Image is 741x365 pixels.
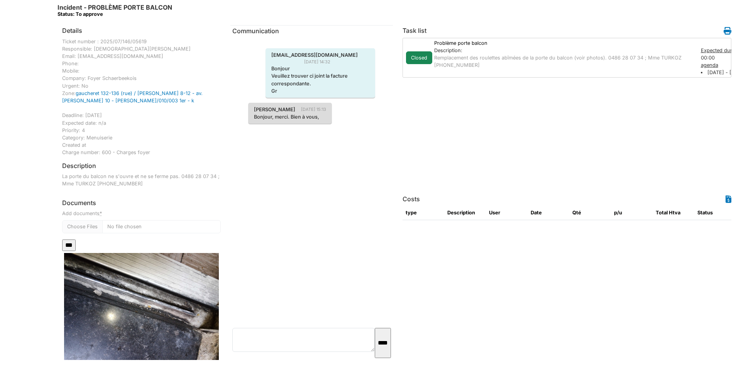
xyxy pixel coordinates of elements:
th: User [486,206,528,220]
span: translation missing: en.total [656,210,668,216]
div: Ticket number : 2025/07/146/05619 Responsible: [DEMOGRAPHIC_DATA][PERSON_NAME] Email: [EMAIL_ADDR... [62,38,221,156]
div: Closed [406,51,432,64]
h6: Documents [62,199,221,207]
span: [DATE] 14:32 [304,59,336,65]
th: Date [528,206,569,220]
h6: Description [62,162,96,170]
th: Status [694,206,736,220]
h6: Costs [403,195,420,203]
span: translation missing: en.HTVA [669,210,680,216]
h6: Details [62,27,82,34]
h6: Task list [403,27,426,34]
a: gaucheret 132-136 (rue) / [PERSON_NAME] 8-12 - av. [PERSON_NAME] 10 - [PERSON_NAME]/010/003 1er - k [62,90,203,104]
abbr: required [100,211,102,216]
p: Bonjour, merci. Bien à vous, [254,113,326,121]
div: Description: [434,47,693,54]
label: Add documents [62,210,102,217]
p: La porte du balcon ne s'ouvre et ne se ferme pas. 0486 28 07 34 ; Mme TURKOZ [PHONE_NUMBER] [62,173,221,187]
div: Problème porte balcon [430,39,697,47]
p: Remplacement des roulettes abîmées de la porte du balcon (voir photos). 0486 28 07 34 ; Mme TURKO... [434,54,693,69]
div: Status: To approve [58,11,172,17]
span: [PERSON_NAME] [248,106,301,113]
span: [DATE] 15:13 [301,106,332,113]
p: Bonjour Veuillez trouver ci joint la facture correspondante. Gr [271,65,369,95]
h6: Incident - PROBLÈME PORTE BALCON [58,4,172,17]
i: Work order [724,27,731,35]
th: Description [444,206,486,220]
th: p/u [611,206,653,220]
span: translation missing: en.communication.communication [232,27,279,35]
th: Qté [569,206,611,220]
th: type [403,206,444,220]
span: [EMAIL_ADDRESS][DOMAIN_NAME] [266,51,364,59]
